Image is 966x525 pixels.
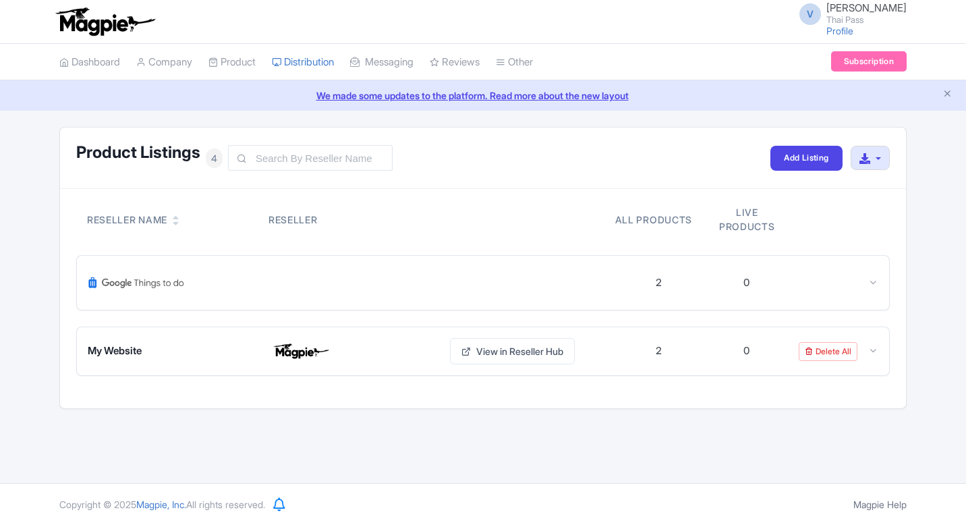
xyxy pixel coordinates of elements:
a: Magpie Help [853,499,907,510]
a: Other [496,44,533,81]
a: Dashboard [59,44,120,81]
div: Reseller Name [87,213,167,227]
a: Messaging [350,44,414,81]
span: Magpie, Inc. [136,499,186,510]
div: 2 [656,343,662,359]
span: My Website [88,343,142,359]
div: 2 [656,275,662,291]
a: Delete All [799,342,857,361]
a: We made some updates to the platform. Read more about the new layout [8,88,958,103]
a: V [PERSON_NAME] Thai Pass [791,3,907,24]
img: My Website [268,341,333,362]
span: [PERSON_NAME] [826,1,907,14]
a: Subscription [831,51,907,72]
a: Distribution [272,44,334,81]
a: Profile [826,25,853,36]
small: Thai Pass [826,16,907,24]
a: Company [136,44,192,81]
img: logo-ab69f6fb50320c5b225c76a69d11143b.png [53,7,157,36]
div: Live products [708,205,785,233]
a: View in Reseller Hub [450,338,575,364]
div: Copyright © 2025 All rights reserved. [51,497,273,512]
button: Close announcement [942,87,953,103]
span: V [799,3,821,25]
img: Google Things To Do [88,267,185,299]
h1: Product Listings [76,144,200,161]
span: 4 [206,148,223,168]
a: Product [208,44,256,81]
div: 0 [743,275,749,291]
a: Reviews [430,44,480,81]
div: 0 [743,343,749,359]
div: All products [615,213,692,227]
a: Add Listing [770,146,842,171]
div: Reseller [268,213,434,227]
input: Search By Reseller Name [228,145,393,171]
